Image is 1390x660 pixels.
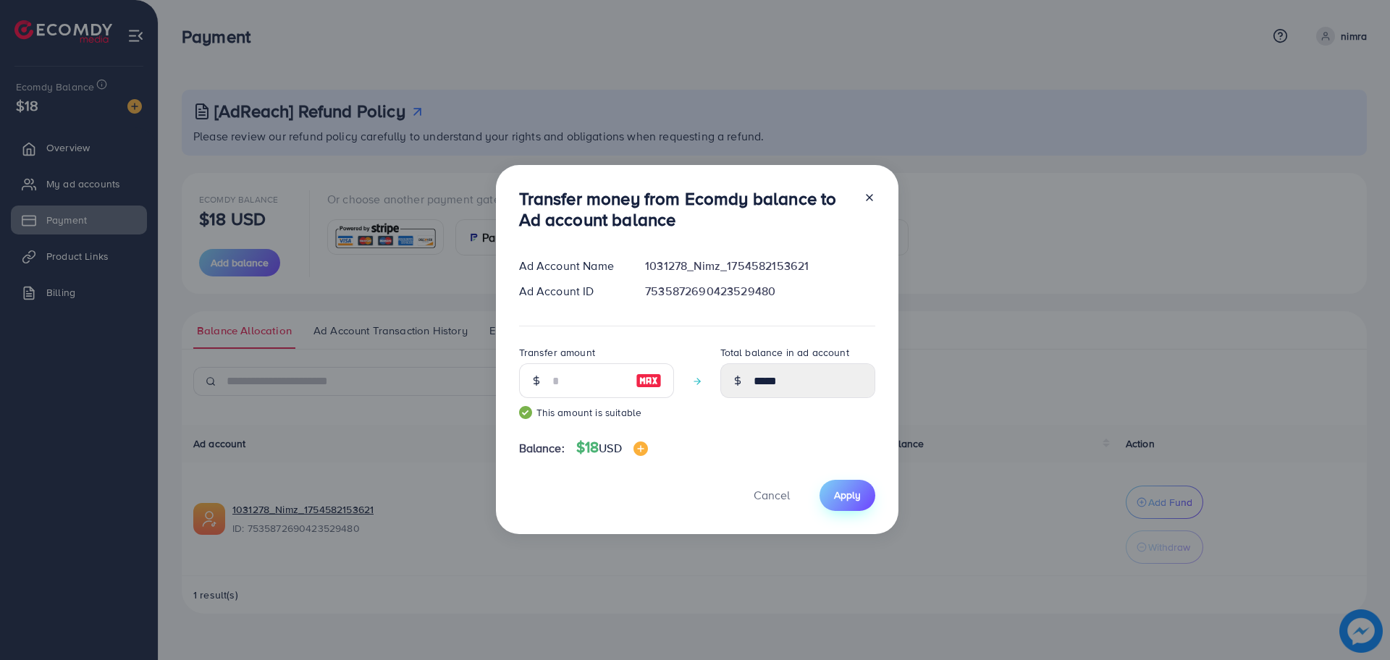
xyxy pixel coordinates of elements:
span: Apply [834,488,861,502]
label: Transfer amount [519,345,595,360]
div: Ad Account ID [507,283,634,300]
span: Balance: [519,440,565,457]
span: USD [599,440,621,456]
button: Cancel [736,480,808,511]
h4: $18 [576,439,648,457]
small: This amount is suitable [519,405,674,420]
div: Ad Account Name [507,258,634,274]
img: guide [519,406,532,419]
span: Cancel [754,487,790,503]
img: image [636,372,662,389]
div: 7535872690423529480 [633,283,886,300]
img: image [633,441,648,456]
button: Apply [820,480,875,511]
div: 1031278_Nimz_1754582153621 [633,258,886,274]
label: Total balance in ad account [720,345,849,360]
h3: Transfer money from Ecomdy balance to Ad account balance [519,188,852,230]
